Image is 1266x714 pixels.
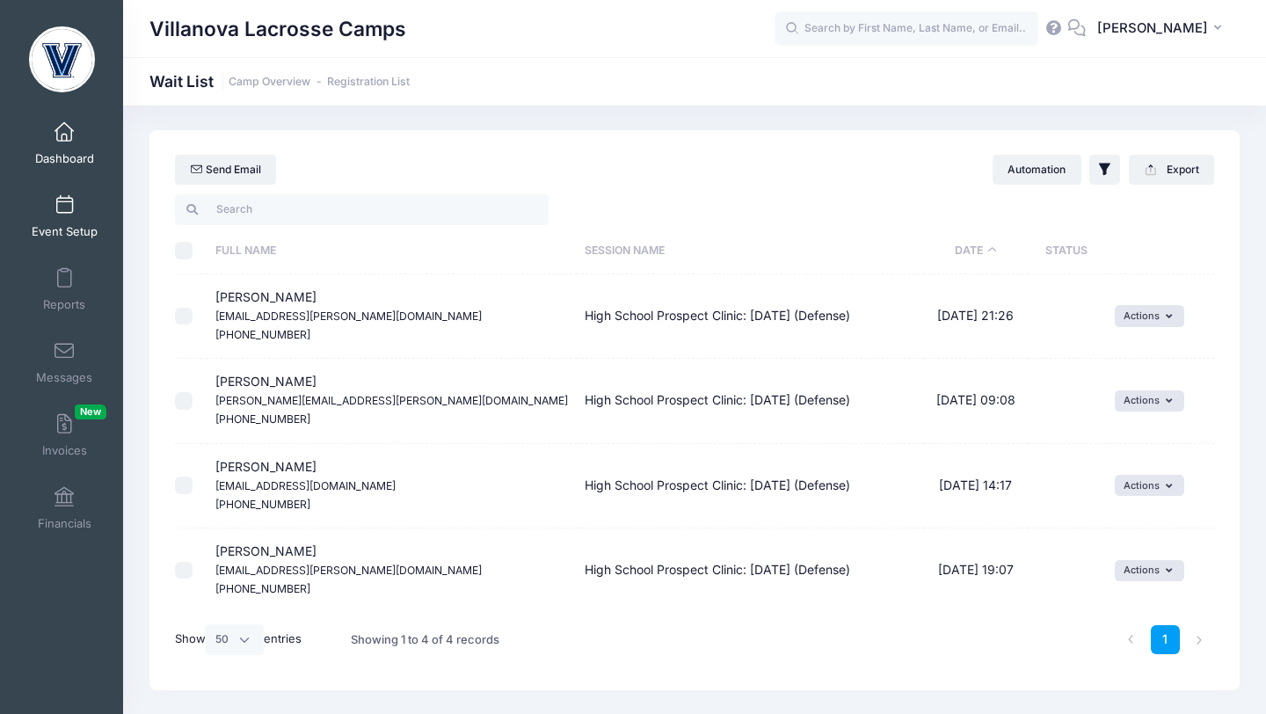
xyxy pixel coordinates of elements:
[775,11,1038,47] input: Search by First Name, Last Name, or Email...
[149,72,410,91] h1: Wait List
[577,359,924,443] td: High School Prospect Clinic: [DATE] (Defense)
[75,404,106,419] span: New
[229,76,310,89] a: Camp Overview
[207,228,577,274] th: Full Name: activate to sort column ascending
[43,297,85,312] span: Reports
[924,359,1028,443] td: [DATE] 09:08
[215,374,568,426] span: [PERSON_NAME]
[1115,390,1184,412] button: Actions
[23,259,106,320] a: Reports
[23,113,106,174] a: Dashboard
[1151,625,1180,654] a: 1
[215,412,310,426] small: [PHONE_NUMBER]
[23,404,106,466] a: InvoicesNew
[1086,9,1240,49] button: [PERSON_NAME]
[577,444,924,528] td: High School Prospect Clinic: [DATE] (Defense)
[215,394,568,407] small: [PERSON_NAME][EMAIL_ADDRESS][PERSON_NAME][DOMAIN_NAME]
[215,564,482,577] small: [EMAIL_ADDRESS][PERSON_NAME][DOMAIN_NAME]
[32,224,98,239] span: Event Setup
[924,444,1028,528] td: [DATE] 14:17
[327,76,410,89] a: Registration List
[1115,560,1184,581] button: Actions
[23,477,106,539] a: Financials
[215,543,482,595] span: [PERSON_NAME]
[36,370,92,385] span: Messages
[993,155,1081,185] button: Automation
[577,528,924,612] td: High School Prospect Clinic: [DATE] (Defense)
[206,624,264,654] select: Showentries
[175,624,302,654] label: Show entries
[1115,475,1184,496] button: Actions
[1115,305,1184,326] button: Actions
[38,516,91,531] span: Financials
[23,186,106,247] a: Event Setup
[29,26,95,92] img: Villanova Lacrosse Camps
[215,479,396,492] small: [EMAIL_ADDRESS][DOMAIN_NAME]
[215,498,310,511] small: [PHONE_NUMBER]
[577,274,924,359] td: High School Prospect Clinic: [DATE] (Defense)
[577,228,924,274] th: Session Name: activate to sort column ascending
[215,582,310,595] small: [PHONE_NUMBER]
[215,289,482,341] span: [PERSON_NAME]
[175,155,276,185] a: Send Email
[215,328,310,341] small: [PHONE_NUMBER]
[351,620,499,660] div: Showing 1 to 4 of 4 records
[1097,18,1208,38] span: [PERSON_NAME]
[23,331,106,393] a: Messages
[149,9,406,49] h1: Villanova Lacrosse Camps
[1106,228,1214,274] th: : activate to sort column ascending
[215,310,482,323] small: [EMAIL_ADDRESS][PERSON_NAME][DOMAIN_NAME]
[42,443,87,458] span: Invoices
[924,528,1028,612] td: [DATE] 19:07
[1129,155,1214,185] button: Export
[1028,228,1106,274] th: Status: activate to sort column ascending
[35,151,94,166] span: Dashboard
[924,274,1028,359] td: [DATE] 21:26
[924,228,1028,274] th: Date: activate to sort column descending
[215,459,396,511] span: [PERSON_NAME]
[175,194,549,224] input: Search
